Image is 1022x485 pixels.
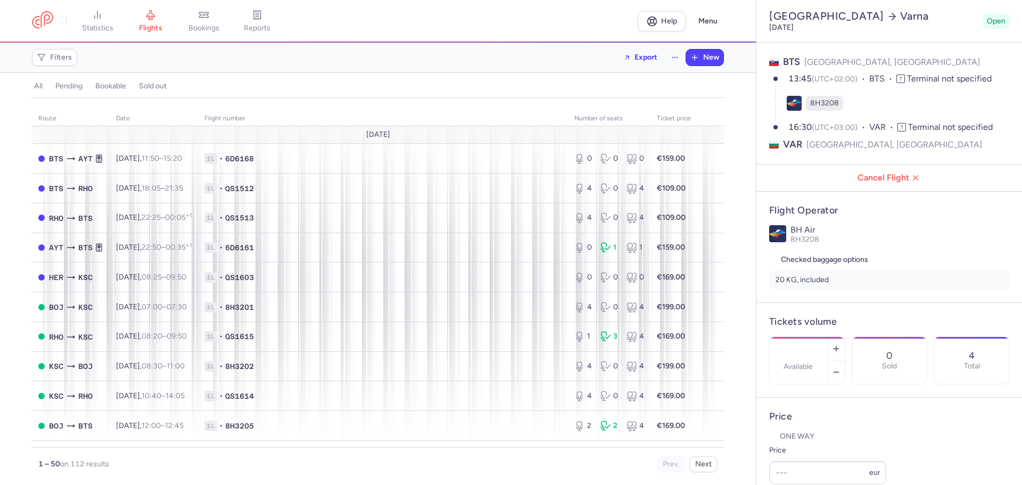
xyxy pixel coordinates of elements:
time: 18:05 [142,184,161,193]
span: flights [139,23,162,33]
p: Sold [882,362,897,371]
time: 12:00 [142,421,161,430]
span: 8H3202 [225,361,254,372]
a: reports [230,10,284,33]
span: 1L [204,153,217,164]
div: 4 [627,421,644,431]
span: RHO [78,183,93,194]
div: 0 [627,153,644,164]
div: 0 [574,242,592,253]
div: 2 [600,421,618,431]
div: 1 [600,242,618,253]
span: – [142,302,187,311]
h4: sold out [139,81,167,91]
span: [DATE], [116,273,186,282]
span: [GEOGRAPHIC_DATA], [GEOGRAPHIC_DATA] [804,57,980,67]
div: 4 [627,302,644,313]
span: • [219,302,223,313]
time: 16:30 [788,122,812,132]
span: – [142,391,185,400]
span: [DATE], [116,243,192,252]
div: 0 [600,183,618,194]
th: route [32,111,110,127]
span: [DATE], [116,213,192,222]
button: Filters [32,50,77,65]
h5: Checked baggage options [769,253,1010,266]
div: 4 [574,212,592,223]
span: – [142,213,192,222]
time: 08:20 [142,332,162,341]
span: 6D6168 [225,153,254,164]
time: 12:45 [165,421,184,430]
h4: Price [769,410,1010,423]
strong: 1 – 50 [38,459,60,468]
time: 08:25 [142,273,162,282]
p: 0 [886,350,893,361]
span: KSC [78,272,93,283]
span: 8H3205 [225,421,254,431]
th: Flight number [198,111,568,127]
span: Filters [50,53,72,62]
span: T [896,75,905,83]
time: 22:25 [142,213,161,222]
div: 2 [574,421,592,431]
strong: €169.00 [657,332,685,341]
time: 09:50 [167,332,187,341]
span: Terminal not specified [908,122,993,132]
div: 0 [574,272,592,283]
strong: €109.00 [657,213,686,222]
div: 4 [574,183,592,194]
span: – [142,421,184,430]
div: 0 [627,272,644,283]
span: [DATE], [116,184,183,193]
button: New [686,50,723,65]
div: 4 [574,302,592,313]
p: One way [769,431,1010,442]
time: 00:35 [166,243,192,252]
span: BTS [78,242,93,253]
time: 13:45 [788,73,812,84]
span: (UTC+02:00) [812,75,858,84]
span: QS1513 [225,212,254,223]
div: 0 [600,153,618,164]
span: • [219,272,223,283]
span: • [219,391,223,401]
span: AYT [49,242,63,253]
figure: 8H airline logo [787,96,802,111]
a: CitizenPlane red outlined logo [32,11,53,31]
time: 10:40 [142,391,161,400]
button: Menu [692,11,724,31]
span: KSC [49,390,63,402]
span: 1L [204,331,217,342]
span: RHO [49,212,63,224]
input: --- [769,461,886,484]
div: 0 [600,212,618,223]
span: KSC [49,360,63,372]
span: 1L [204,183,217,194]
span: • [219,183,223,194]
h2: [GEOGRAPHIC_DATA] Varna [769,10,978,23]
span: QS1603 [225,272,254,283]
span: – [142,243,192,252]
span: eur [869,468,880,477]
span: – [142,332,187,341]
div: 4 [627,361,644,372]
div: 4 [627,391,644,401]
strong: €169.00 [657,273,685,282]
h4: all [34,81,43,91]
span: New [703,53,719,62]
time: 09:50 [166,273,186,282]
strong: €199.00 [657,302,685,311]
span: BTS [783,56,800,68]
div: 4 [627,212,644,223]
div: 0 [574,153,592,164]
div: 0 [600,391,618,401]
span: (UTC+03:00) [812,123,858,132]
div: 0 [600,302,618,313]
div: 1 [627,242,644,253]
span: 8H3208 [790,235,819,244]
time: [DATE] [769,23,794,32]
span: • [219,212,223,223]
p: BH Air [790,225,1010,235]
span: 1L [204,302,217,313]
